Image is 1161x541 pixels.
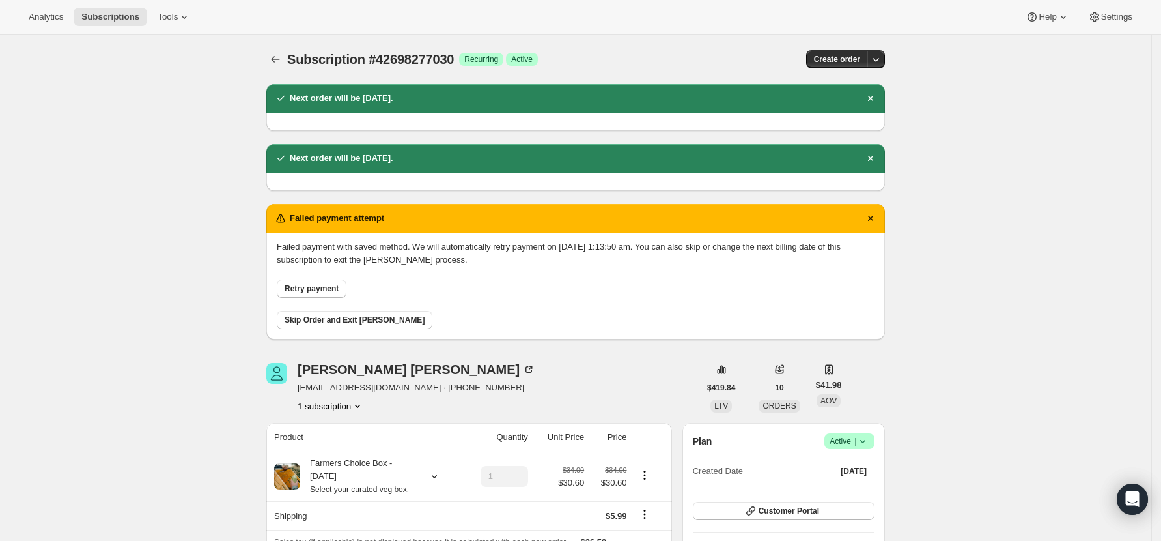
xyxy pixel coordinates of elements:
[634,468,655,482] button: Product actions
[81,12,139,22] span: Subscriptions
[1101,12,1132,22] span: Settings
[558,476,584,490] span: $30.60
[462,423,532,452] th: Quantity
[814,54,860,65] span: Create order
[285,284,339,294] span: Retry payment
[816,379,842,392] span: $41.98
[806,50,868,68] button: Create order
[1039,12,1056,22] span: Help
[634,507,655,521] button: Shipping actions
[298,381,535,394] span: [EMAIL_ADDRESS][DOMAIN_NAME] · [PHONE_NUMBER]
[300,457,417,496] div: Farmers Choice Box - [DATE]
[841,466,867,476] span: [DATE]
[511,54,533,65] span: Active
[775,383,783,393] span: 10
[287,52,454,66] span: Subscription #42698277030
[266,363,287,384] span: Camilla Mounsey
[861,149,880,168] button: Dismiss notification
[298,400,364,413] button: Product actions
[699,379,743,397] button: $419.84
[298,363,535,376] div: [PERSON_NAME] [PERSON_NAME]
[854,436,856,446] span: |
[1080,8,1140,26] button: Settings
[290,212,384,225] h2: Failed payment attempt
[277,241,874,267] p: Failed payment with saved method. We will automatically retry payment on [DATE] 1:13:50 am. You c...
[310,485,409,494] small: Select your curated veg box.
[759,506,819,516] span: Customer Portal
[861,89,880,108] button: Dismiss notification
[277,311,432,329] button: Skip Order and Exit [PERSON_NAME]
[464,54,498,65] span: Recurring
[830,435,869,448] span: Active
[606,511,627,521] span: $5.99
[277,280,346,298] button: Retry payment
[820,396,837,405] span: AOV
[274,463,300,490] img: product img
[150,8,199,26] button: Tools
[285,315,425,325] span: Skip Order and Exit [PERSON_NAME]
[21,8,71,26] button: Analytics
[532,423,588,452] th: Unit Price
[833,462,874,480] button: [DATE]
[290,92,393,105] h2: Next order will be [DATE].
[158,12,178,22] span: Tools
[605,466,626,474] small: $34.00
[767,379,791,397] button: 10
[693,465,743,478] span: Created Date
[861,209,880,227] button: Dismiss notification
[266,423,462,452] th: Product
[266,501,462,530] th: Shipping
[29,12,63,22] span: Analytics
[266,50,285,68] button: Subscriptions
[74,8,147,26] button: Subscriptions
[290,152,393,165] h2: Next order will be [DATE].
[588,423,630,452] th: Price
[714,402,728,411] span: LTV
[707,383,735,393] span: $419.84
[693,435,712,448] h2: Plan
[762,402,796,411] span: ORDERS
[592,476,626,490] span: $30.60
[1117,484,1148,515] div: Open Intercom Messenger
[563,466,584,474] small: $34.00
[1018,8,1077,26] button: Help
[693,502,874,520] button: Customer Portal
